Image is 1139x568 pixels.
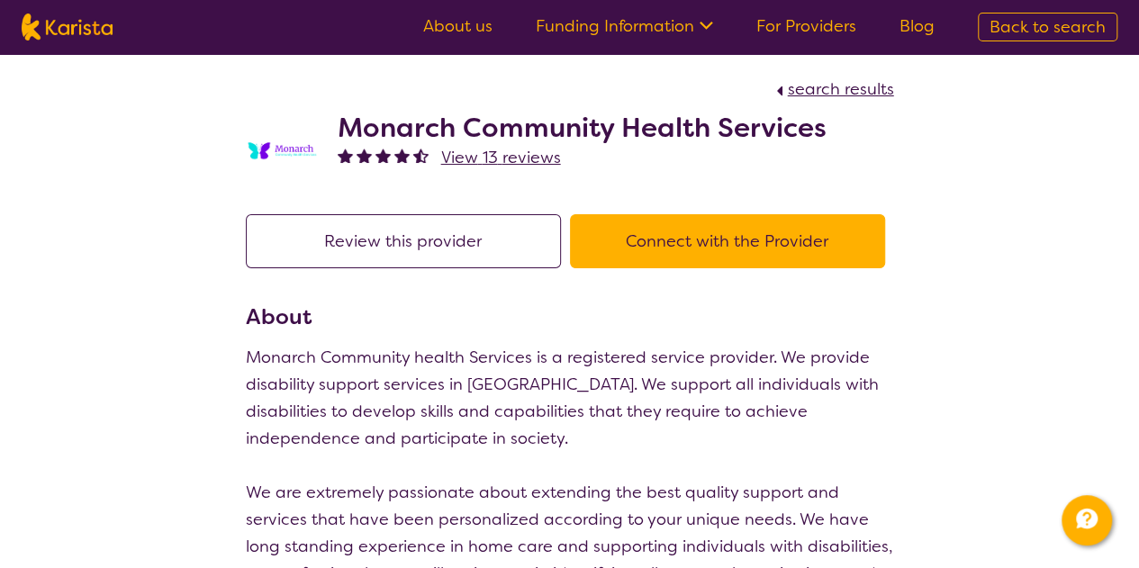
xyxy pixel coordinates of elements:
a: About us [423,15,493,37]
a: Connect with the Provider [570,230,894,252]
button: Channel Menu [1062,495,1112,545]
p: Monarch Community health Services is a registered service provider. We provide disability support... [246,344,894,452]
button: Review this provider [246,214,561,268]
a: Review this provider [246,230,570,252]
img: fullstar [375,148,391,163]
a: For Providers [756,15,856,37]
img: k4tsyknm9itws7cmiz6u.png [246,131,318,173]
img: halfstar [413,148,429,163]
a: View 13 reviews [441,144,561,171]
a: search results [772,78,894,100]
img: fullstar [357,148,372,163]
a: Blog [899,15,935,37]
span: View 13 reviews [441,147,561,168]
img: fullstar [394,148,410,163]
button: Connect with the Provider [570,214,885,268]
span: search results [788,78,894,100]
a: Funding Information [536,15,713,37]
img: Karista logo [22,14,113,41]
img: fullstar [338,148,353,163]
h2: Monarch Community Health Services [338,112,827,144]
span: Back to search [990,16,1106,38]
h3: About [246,301,894,333]
a: Back to search [978,13,1117,41]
